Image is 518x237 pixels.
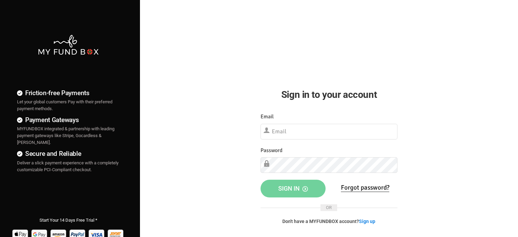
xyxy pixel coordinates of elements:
span: OR [320,204,337,211]
span: Let your global customers Pay with their preferred payment methods. [17,99,112,111]
h4: Secure and Reliable [17,149,120,159]
a: Forgot password? [341,183,389,192]
img: mfbwhite.png [37,34,99,56]
a: Sign up [359,219,375,224]
span: MYFUNDBOX integrated & partnership with leading payment gateways like Stripe, Gocardless & [PERSO... [17,126,114,145]
span: Sign in [278,185,308,192]
h4: Friction-free Payments [17,88,120,98]
h2: Sign in to your account [261,87,397,102]
input: Email [261,124,397,139]
label: Email [261,113,274,121]
h4: Payment Gateways [17,115,120,125]
span: Deliver a slick payment experience with a completely customizable PCI-Compliant checkout. [17,160,119,172]
button: Sign in [261,180,326,197]
label: Password [261,146,282,155]
p: Don't have a MYFUNDBOX account? [261,218,397,225]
